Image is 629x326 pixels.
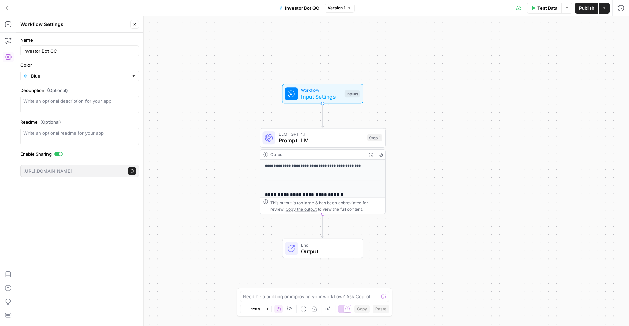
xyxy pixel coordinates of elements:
div: WorkflowInput SettingsInputs [260,84,386,104]
div: Step 1 [367,134,382,141]
span: Input Settings [301,93,341,101]
button: Copy [354,305,370,313]
span: Publish [579,5,594,12]
span: Prompt LLM [279,137,364,145]
input: Blue [31,73,129,79]
span: Output [301,247,356,255]
span: Investor Bot QC [285,5,319,12]
span: Version 1 [328,5,345,11]
span: Test Data [537,5,557,12]
label: Readme [20,119,139,126]
span: Copy [357,306,367,312]
div: EndOutput [260,239,386,258]
div: Workflow Settings [20,21,128,28]
span: Paste [375,306,386,312]
label: Description [20,87,139,94]
div: Inputs [345,90,360,98]
button: Investor Bot QC [275,3,323,14]
span: (Optional) [40,119,61,126]
label: Enable Sharing [20,151,139,157]
label: Color [20,62,139,69]
span: Workflow [301,87,341,93]
label: Name [20,37,139,43]
span: 120% [251,306,261,312]
span: Copy the output [286,207,317,211]
g: Edge from step_1 to end [321,214,324,238]
button: Version 1 [325,4,355,13]
span: End [301,242,356,248]
button: Paste [373,305,389,313]
input: Untitled [23,47,136,54]
div: Output [270,151,363,158]
span: (Optional) [47,87,68,94]
span: LLM · GPT-4.1 [279,131,364,137]
button: Publish [575,3,598,14]
button: Test Data [527,3,561,14]
g: Edge from start to step_1 [321,103,324,127]
div: This output is too large & has been abbreviated for review. to view the full content. [270,199,382,212]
